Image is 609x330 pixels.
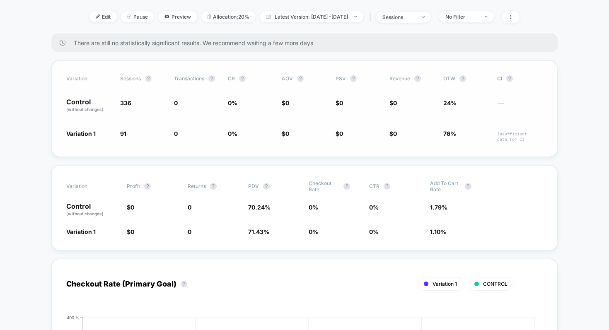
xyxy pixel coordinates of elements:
[506,75,513,82] button: ?
[336,130,343,137] span: $
[120,130,126,137] span: 91
[309,180,339,193] span: Checkout Rate
[201,11,256,22] span: Allocation: 20%
[66,228,96,235] span: Variation 1
[443,99,457,106] span: 24%
[130,204,134,211] span: 0
[120,75,141,82] span: Sessions
[497,101,543,113] span: ---
[433,281,457,287] span: Variation 1
[382,14,416,20] div: sessions
[266,14,271,19] img: calendar
[430,204,447,211] span: 1.79 %
[485,16,488,17] img: end
[127,204,134,211] span: $
[66,99,112,113] p: Control
[66,211,104,216] span: (without changes)
[445,14,479,20] div: No Filter
[210,183,217,190] button: ?
[145,75,152,82] button: ?
[127,228,134,235] span: $
[422,16,425,18] img: end
[181,281,187,287] button: ?
[350,75,357,82] button: ?
[367,11,376,23] span: |
[297,75,304,82] button: ?
[174,130,178,137] span: 0
[127,14,131,19] img: end
[127,183,140,189] span: Profit
[188,183,206,189] span: Returns
[339,99,343,106] span: 0
[144,183,151,190] button: ?
[339,130,343,137] span: 0
[430,180,461,193] span: Add To Cart Rate
[228,99,237,106] span: 0 %
[414,75,421,82] button: ?
[248,204,271,211] span: 70.24 %
[393,130,397,137] span: 0
[497,75,543,82] span: CI
[393,99,397,106] span: 0
[389,99,397,106] span: $
[66,180,112,193] span: Variation
[309,204,318,211] span: 0 %
[121,11,154,22] span: Pause
[384,183,390,190] button: ?
[67,315,80,320] tspan: 400 %
[174,75,204,82] span: Transactions
[282,99,289,106] span: $
[188,204,191,211] span: 0
[89,11,117,22] span: Edit
[459,75,466,82] button: ?
[248,228,269,235] span: 71.43 %
[443,75,489,82] span: OTW
[263,183,270,190] button: ?
[336,75,346,82] span: PSV
[282,130,289,137] span: $
[130,228,134,235] span: 0
[96,14,100,19] img: edit
[282,75,293,82] span: AOV
[66,203,118,217] p: Control
[228,130,237,137] span: 0 %
[369,204,379,211] span: 0 %
[389,75,410,82] span: Revenue
[74,39,541,46] span: There are still no statistically significant results. We recommend waiting a few more days
[120,99,131,106] span: 336
[239,75,246,82] button: ?
[208,75,215,82] button: ?
[66,75,112,82] span: Variation
[285,130,289,137] span: 0
[285,99,289,106] span: 0
[66,130,96,137] span: Variation 1
[430,228,446,235] span: 1.10 %
[389,130,397,137] span: $
[443,130,456,137] span: 76%
[188,228,191,235] span: 0
[343,183,350,190] button: ?
[208,14,211,19] img: rebalance
[369,228,379,235] span: 0 %
[66,107,104,112] span: (without changes)
[354,16,357,17] img: end
[158,11,197,22] span: Preview
[483,281,508,287] span: CONTROL
[336,99,343,106] span: $
[248,183,259,189] span: PDV
[369,183,379,189] span: CTR
[260,11,363,22] span: Latest Version: [DATE] - [DATE]
[228,75,235,82] span: CR
[174,99,178,106] span: 0
[309,228,318,235] span: 0 %
[497,131,543,142] span: Insufficient data for CI
[465,183,471,190] button: ?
